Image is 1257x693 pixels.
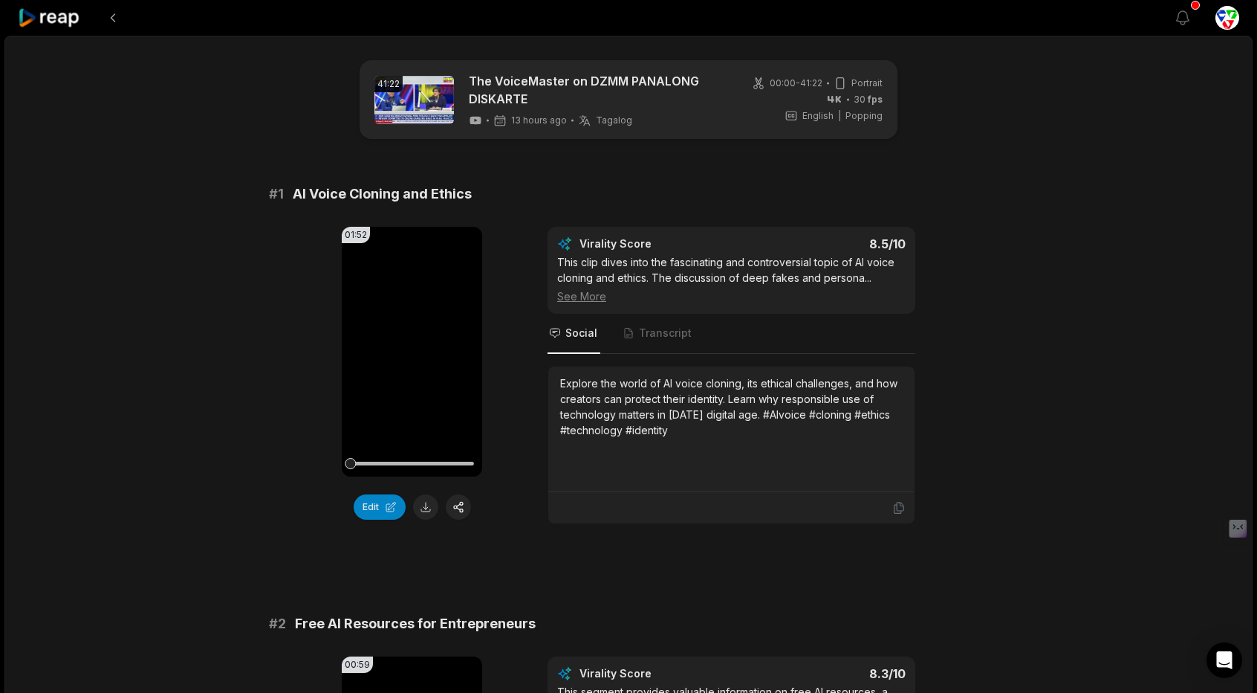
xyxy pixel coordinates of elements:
[560,375,903,438] div: Explore the world of AI voice cloning, its ethical challenges, and how creators can protect their...
[469,72,725,108] a: The VoiceMaster on DZMM PANALONG DISKARTE
[342,227,482,477] video: Your browser does not support mp4 format.
[557,289,906,304] div: See More
[295,613,536,634] span: Free AI Resources for Entrepreneurs
[565,326,597,341] span: Social
[269,184,284,204] span: # 1
[269,613,286,634] span: # 2
[868,94,883,105] span: fps
[854,93,883,106] span: 30
[511,115,567,126] span: 13 hours ago
[851,77,883,90] span: Portrait
[596,115,632,126] span: Tagalog
[548,314,915,354] nav: Tabs
[579,666,739,681] div: Virality Score
[557,254,906,304] div: This clip dives into the fascinating and controversial topic of AI voice cloning and ethics. The ...
[747,666,906,681] div: 8.3 /10
[639,326,692,341] span: Transcript
[845,109,883,123] span: Popping
[1206,642,1242,678] div: Open Intercom Messenger
[802,109,834,123] span: English
[770,77,822,90] span: 00:00 - 41:22
[293,184,472,204] span: AI Voice Cloning and Ethics
[354,494,406,520] button: Edit
[838,109,841,123] span: |
[579,236,739,251] div: Virality Score
[747,236,906,251] div: 8.5 /10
